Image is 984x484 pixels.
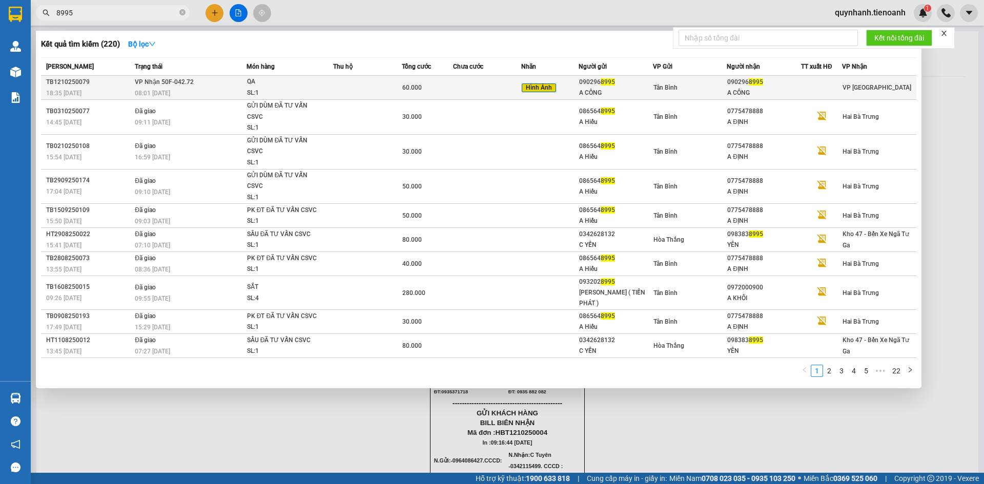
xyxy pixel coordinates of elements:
button: right [904,365,916,377]
div: SẦU ĐÃ TƯ VẤN CSVC [247,335,324,346]
div: TB0310250077 [46,106,132,117]
div: TB2909250174 [46,175,132,186]
div: 093202 [579,277,652,287]
span: 8995 [601,142,615,150]
span: Đã giao [135,336,156,344]
div: SL: 1 [247,122,324,134]
span: Trạng thái [135,63,162,70]
span: 14:45 [DATE] [46,119,81,126]
span: Nhãn [521,63,536,70]
div: YÊN [727,346,801,356]
a: 22 [889,365,904,376]
span: 07:10 [DATE] [135,242,170,249]
div: A ĐỊNH [727,264,801,275]
span: Thu hộ [333,63,353,70]
span: [PERSON_NAME] [46,63,94,70]
span: Tân Bình [653,260,678,267]
span: 15:41 [DATE] [46,242,81,249]
div: SẮT [247,282,324,293]
span: 8995 [749,78,763,86]
img: logo-vxr [9,7,22,22]
span: Hai Bà Trưng [843,260,879,267]
span: down [149,40,156,48]
div: SL: 1 [247,346,324,357]
div: 098383 [727,229,801,240]
div: A CÔNG [727,88,801,98]
div: HT2908250022 [46,229,132,240]
div: [PERSON_NAME] ( TIẾN PHÁT ) [579,287,652,309]
div: A Hiếu [579,216,652,226]
span: 30.000 [402,318,422,325]
div: SL: 1 [247,88,324,99]
span: Tân Bình [653,318,678,325]
span: Đã giao [135,206,156,214]
span: VP Nhận 50F-042.72 [135,78,194,86]
div: 098383 [727,335,801,346]
div: 086564 [579,141,652,152]
li: 2 [823,365,835,377]
div: SL: 1 [247,157,324,169]
span: 17:04 [DATE] [46,188,81,195]
span: Hai Bà Trưng [843,183,879,190]
span: Đã giao [135,108,156,115]
span: 09:03 [DATE] [135,218,170,225]
span: TT xuất HĐ [801,63,832,70]
h3: Kết quả tìm kiếm ( 220 ) [41,39,120,50]
span: 60.000 [402,84,422,91]
div: A Hiếu [579,186,652,197]
span: 8995 [601,278,615,285]
div: 0972000900 [727,282,801,293]
span: Đã giao [135,312,156,320]
span: 16:59 [DATE] [135,154,170,161]
span: left [802,367,808,373]
div: HT1108250012 [46,335,132,346]
div: 086564 [579,205,652,216]
div: A Hiếu [579,264,652,275]
div: 0775478888 [727,141,801,152]
a: 1 [811,365,823,376]
div: 0775478888 [727,311,801,322]
div: A Hiếu [579,152,652,162]
div: A ĐỊNH [727,322,801,332]
span: Hai Bà Trưng [843,289,879,297]
div: SL: 4 [247,293,324,304]
div: A ĐỊNH [727,152,801,162]
span: 09:55 [DATE] [135,295,170,302]
span: Hai Bà Trưng [843,318,879,325]
span: Tân Bình [653,84,678,91]
span: 8995 [749,230,763,238]
li: 4 [848,365,860,377]
div: 0775478888 [727,106,801,117]
div: 086564 [579,176,652,186]
span: 8995 [749,336,763,344]
div: A ĐỊNH [727,186,801,197]
div: SL: 1 [247,322,324,333]
span: 80.000 [402,342,422,349]
div: 086564 [579,253,652,264]
span: 13:55 [DATE] [46,266,81,273]
li: 5 [860,365,872,377]
div: A KHÔI [727,293,801,304]
div: 0342628132 [579,229,652,240]
span: 40.000 [402,260,422,267]
div: TB1210250079 [46,77,132,88]
span: Đã giao [135,142,156,150]
span: Hòa Thắng [653,342,684,349]
div: GỬI DÙM ĐÃ TƯ VẤN CSVC [247,100,324,122]
span: Hình Ảnh [522,83,556,93]
div: GỬI DÙM ĐÃ TƯ VẤN CSVC [247,170,324,192]
li: Next 5 Pages [872,365,889,377]
div: 086564 [579,311,652,322]
span: 07:27 [DATE] [135,348,170,355]
li: Previous Page [798,365,811,377]
span: search [43,9,50,16]
span: Tân Bình [653,113,678,120]
img: warehouse-icon [10,67,21,77]
span: 8995 [601,108,615,115]
span: VP [GEOGRAPHIC_DATA] [843,84,911,91]
button: Bộ lọcdown [120,36,164,52]
li: 3 [835,365,848,377]
span: 8995 [601,206,615,214]
span: close [940,30,948,37]
img: warehouse-icon [10,393,21,404]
